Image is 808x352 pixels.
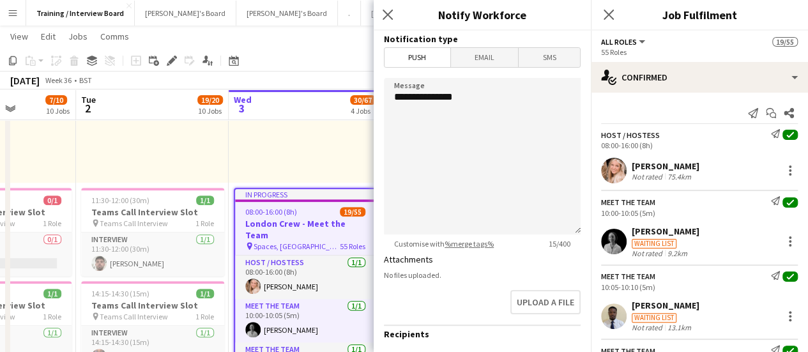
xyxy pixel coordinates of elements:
[79,101,96,116] span: 2
[601,37,647,47] button: All roles
[81,233,224,276] app-card-role: Interview1/111:30-12:00 (30m)[PERSON_NAME]
[91,289,149,298] span: 14:15-14:30 (15m)
[234,94,252,105] span: Wed
[632,313,676,323] div: Waiting list
[772,37,798,47] span: 19/55
[361,1,462,26] button: [PERSON_NAME]'s Board
[351,106,375,116] div: 4 Jobs
[236,1,338,26] button: [PERSON_NAME]'s Board
[196,289,214,298] span: 1/1
[26,1,135,26] button: Training / Interview Board
[10,74,40,87] div: [DATE]
[384,33,581,45] h3: Notification type
[198,106,222,116] div: 10 Jobs
[632,239,676,249] div: Waiting list
[519,48,580,67] span: SMS
[5,28,33,45] a: View
[197,95,223,105] span: 19/20
[384,239,504,249] span: Customise with
[43,218,61,228] span: 1 Role
[43,195,61,205] span: 0/1
[81,206,224,218] h3: Teams Call Interview Slot
[632,323,665,332] div: Not rated
[601,37,637,47] span: All roles
[665,323,694,332] div: 13.1km
[254,241,340,251] span: Spaces, [GEOGRAPHIC_DATA], [STREET_ADDRESS][PERSON_NAME]
[385,48,450,67] span: Push
[384,270,581,280] div: No files uploaded.
[43,289,61,298] span: 1/1
[632,172,665,181] div: Not rated
[10,31,28,42] span: View
[235,189,376,199] div: In progress
[95,28,134,45] a: Comms
[632,160,699,172] div: [PERSON_NAME]
[232,101,252,116] span: 3
[63,28,93,45] a: Jobs
[196,195,214,205] span: 1/1
[601,272,655,281] div: Meet The Team
[245,207,297,217] span: 08:00-16:00 (8h)
[591,6,808,23] h3: Job Fulfilment
[81,94,96,105] span: Tue
[510,290,581,314] button: Upload a file
[45,95,67,105] span: 7/10
[451,48,519,67] span: Email
[195,218,214,228] span: 1 Role
[100,31,129,42] span: Comms
[68,31,88,42] span: Jobs
[338,1,361,26] button: .
[601,282,798,292] div: 10:05-10:10 (5m)
[235,256,376,299] app-card-role: Host / Hostess1/108:00-16:00 (8h)[PERSON_NAME]
[538,239,581,249] span: 15 / 400
[350,95,376,105] span: 30/67
[632,300,699,311] div: [PERSON_NAME]
[91,195,149,205] span: 11:30-12:00 (30m)
[81,300,224,311] h3: Teams Call Interview Slot
[36,28,61,45] a: Edit
[601,141,798,150] div: 08:00-16:00 (8h)
[79,75,92,85] div: BST
[591,62,808,93] div: Confirmed
[135,1,236,26] button: [PERSON_NAME]'s Board
[100,312,168,321] span: Teams Call Interview
[195,312,214,321] span: 1 Role
[235,218,376,241] h3: London Crew - Meet the Team
[632,249,665,258] div: Not rated
[632,226,699,237] div: [PERSON_NAME]
[340,241,365,251] span: 55 Roles
[340,207,365,217] span: 19/55
[81,188,224,276] app-job-card: 11:30-12:00 (30m)1/1Teams Call Interview Slot Teams Call Interview1 RoleInterview1/111:30-12:00 (...
[601,130,660,140] div: Host / Hostess
[601,47,798,57] div: 55 Roles
[384,328,581,340] h3: Recipients
[235,299,376,342] app-card-role: Meet The Team1/110:00-10:05 (5m)[PERSON_NAME]
[601,197,655,207] div: Meet The Team
[665,172,694,181] div: 75.4km
[42,75,74,85] span: Week 36
[601,208,798,218] div: 10:00-10:05 (5m)
[665,249,690,258] div: 9.2km
[374,6,591,23] h3: Notify Workforce
[384,254,433,265] label: Attachments
[445,239,494,249] a: %merge tags%
[43,312,61,321] span: 1 Role
[100,218,168,228] span: Teams Call Interview
[41,31,56,42] span: Edit
[46,106,70,116] div: 10 Jobs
